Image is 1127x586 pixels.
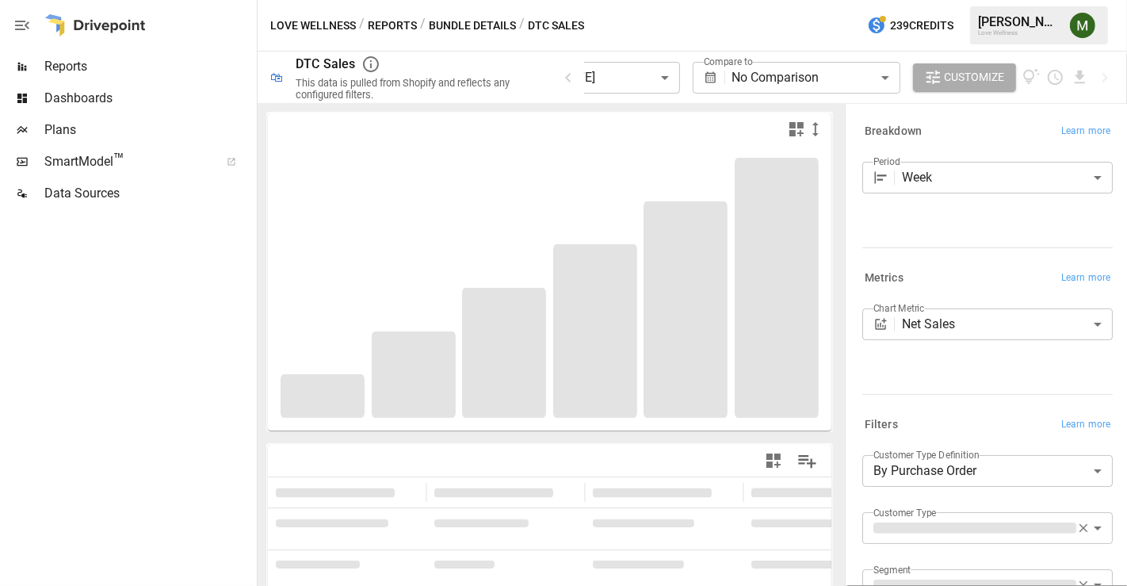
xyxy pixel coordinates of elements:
[396,481,418,504] button: Sort
[359,16,365,36] div: /
[270,16,356,36] button: Love Wellness
[902,308,1113,340] div: Net Sales
[555,481,577,504] button: Sort
[44,89,254,108] span: Dashboards
[1060,3,1105,48] button: Meredith Lacasse
[978,29,1060,36] div: Love Wellness
[519,16,525,36] div: /
[1061,124,1110,140] span: Learn more
[296,77,540,101] div: This data is pulled from Shopify and reflects any configured filters.
[873,448,980,462] label: Customer Type Definition
[865,270,904,287] h6: Metrics
[44,184,254,203] span: Data Sources
[890,16,953,36] span: 239 Credits
[861,11,960,40] button: 239Credits
[732,62,900,94] div: No Comparison
[865,416,898,434] h6: Filters
[873,563,911,576] label: Segment
[296,56,355,71] div: DTC Sales
[873,506,937,519] label: Customer Type
[1046,68,1064,86] button: Schedule report
[1022,63,1041,92] button: View documentation
[44,152,209,171] span: SmartModel
[44,121,254,140] span: Plans
[1061,270,1110,286] span: Learn more
[789,443,825,479] button: Manage Columns
[420,16,426,36] div: /
[862,455,1113,487] div: By Purchase Order
[873,301,925,315] label: Chart Metric
[978,14,1060,29] div: [PERSON_NAME]
[429,16,516,36] button: Bundle Details
[1061,417,1110,433] span: Learn more
[270,70,283,85] div: 🛍
[511,62,679,94] div: [DATE] - [DATE]
[368,16,417,36] button: Reports
[1070,13,1095,38] img: Meredith Lacasse
[865,123,922,140] h6: Breakdown
[1071,68,1089,86] button: Download report
[44,57,254,76] span: Reports
[713,481,735,504] button: Sort
[113,150,124,170] span: ™
[873,155,900,168] label: Period
[704,55,753,68] label: Compare to
[945,67,1005,87] span: Customize
[902,162,1113,193] div: Week
[913,63,1016,92] button: Customize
